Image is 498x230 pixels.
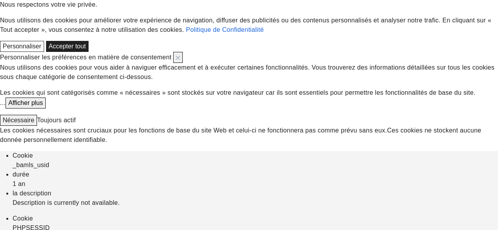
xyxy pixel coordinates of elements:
[46,41,89,52] button: Accepter tout
[37,117,76,123] span: Toujours actif
[6,98,46,109] button: Afficher plus
[13,179,498,189] div: 1 an
[186,26,264,33] a: Politique de Confidentialité
[13,160,498,170] div: _bamls_usid
[173,52,183,63] button: Fermer
[13,189,498,198] div: la description
[13,151,498,160] div: Cookie
[13,198,498,208] div: Description is currently not available.
[176,56,180,60] img: Close
[13,170,498,179] div: durée
[13,214,498,223] div: Cookie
